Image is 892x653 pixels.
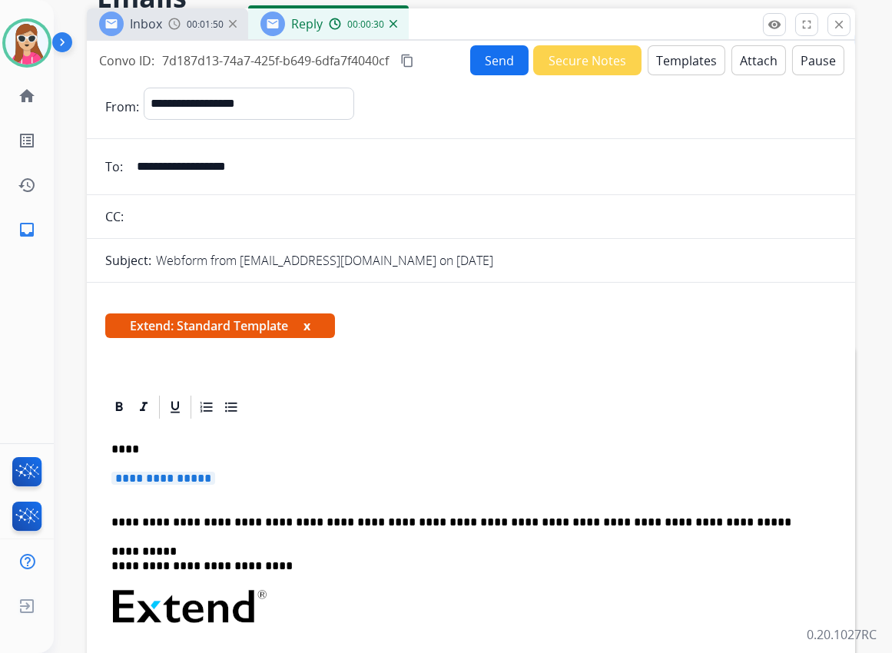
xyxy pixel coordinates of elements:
div: Ordered List [195,396,218,419]
p: 0.20.1027RC [807,625,877,644]
mat-icon: fullscreen [800,18,814,31]
p: To: [105,157,123,176]
span: 00:01:50 [187,18,224,31]
mat-icon: history [18,176,36,194]
mat-icon: home [18,87,36,105]
span: Reply [291,15,323,32]
button: Pause [792,45,844,75]
p: Subject: [105,251,151,270]
span: 7d187d13-74a7-425f-b649-6dfa7f4040cf [162,52,389,69]
mat-icon: list_alt [18,131,36,150]
p: From: [105,98,139,116]
mat-icon: inbox [18,220,36,239]
button: Attach [731,45,786,75]
p: CC: [105,207,124,226]
div: Bold [108,396,131,419]
button: Templates [648,45,725,75]
button: Secure Notes [533,45,642,75]
button: x [303,317,310,335]
div: Italic [132,396,155,419]
span: 00:00:30 [347,18,384,31]
span: Inbox [130,15,162,32]
div: Bullet List [220,396,243,419]
p: Convo ID: [99,51,154,70]
img: avatar [5,22,48,65]
mat-icon: remove_red_eye [768,18,781,31]
span: Extend: Standard Template [105,313,335,338]
mat-icon: content_copy [400,54,414,68]
div: Underline [164,396,187,419]
mat-icon: close [832,18,846,31]
p: Webform from [EMAIL_ADDRESS][DOMAIN_NAME] on [DATE] [156,251,493,270]
button: Send [470,45,529,75]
